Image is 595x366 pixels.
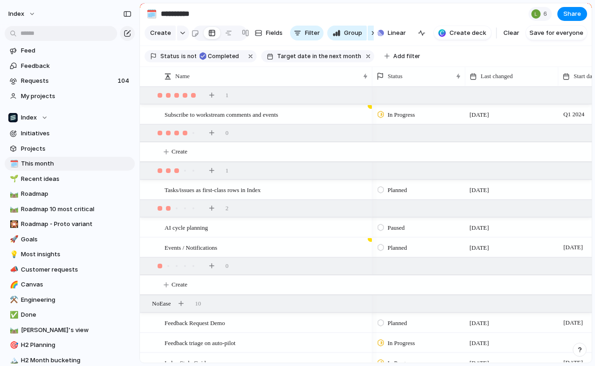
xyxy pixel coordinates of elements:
[529,28,583,38] span: Save for everyone
[5,89,135,103] a: My projects
[388,319,407,328] span: Planned
[8,280,18,289] button: 🌈
[179,51,198,61] button: isnot
[8,356,18,365] button: 🏔️
[10,189,16,200] div: 🛤️
[8,310,18,319] button: ✅
[561,317,585,328] span: [DATE]
[305,28,320,38] span: Filter
[5,217,135,231] a: 🎇Roadmap - Proto variant
[5,293,135,307] a: ⚒️Engineering
[10,173,16,184] div: 🌱
[10,279,16,290] div: 🌈
[374,26,410,40] button: Linear
[469,186,489,195] span: [DATE]
[21,205,132,214] span: Roadmap 10 most critical
[561,242,585,253] span: [DATE]
[181,52,186,60] span: is
[21,189,132,199] span: Roadmap
[10,204,16,214] div: 🛤️
[165,109,278,120] span: Subscribe to workstream comments and events
[21,326,132,335] span: [PERSON_NAME]'s view
[21,295,132,305] span: Engineering
[21,265,132,274] span: Customer requests
[150,28,171,38] span: Create
[21,235,132,244] span: Goals
[208,52,239,60] span: Completed
[10,310,16,320] div: ✅
[118,76,131,86] span: 104
[388,339,415,348] span: In Progress
[8,326,18,335] button: 🛤️
[503,28,519,38] span: Clear
[21,280,132,289] span: Canvas
[5,157,135,171] a: 🗓️This month
[21,144,132,153] span: Projects
[8,174,18,184] button: 🌱
[500,26,523,40] button: Clear
[8,295,18,305] button: ⚒️
[175,72,190,81] span: Name
[8,265,18,274] button: 📣
[21,76,115,86] span: Requests
[145,26,176,40] button: Create
[5,59,135,73] a: Feedback
[160,52,179,60] span: Status
[5,247,135,261] div: 💡Most insights
[5,74,135,88] a: Requests104
[225,261,229,271] span: 0
[388,72,403,81] span: Status
[21,250,132,259] span: Most insights
[165,317,225,328] span: Feedback Request Demo
[10,249,16,260] div: 💡
[10,325,16,335] div: 🛤️
[388,28,406,38] span: Linear
[311,51,362,61] button: in the next month
[5,338,135,352] a: 🎯H2 Planning
[5,126,135,140] a: Initiatives
[277,52,311,60] span: Target date
[5,202,135,216] a: 🛤️Roadmap 10 most critical
[251,26,286,40] button: Fields
[388,223,405,233] span: Paused
[10,219,16,230] div: 🎇
[10,340,16,351] div: 🎯
[393,52,420,60] span: Add filter
[290,26,324,40] button: Filter
[5,44,135,58] a: Feed
[10,159,16,169] div: 🗓️
[526,26,587,40] button: Save for everyone
[5,187,135,201] a: 🛤️Roadmap
[165,184,261,195] span: Tasks/issues as first-class rows in Index
[5,263,135,277] a: 📣Customer requests
[561,109,587,120] span: Q1 2024
[5,278,135,292] div: 🌈Canvas
[5,233,135,246] a: 🚀Goals
[165,242,217,253] span: Events / Notifications
[146,7,157,20] div: 🗓️
[21,92,132,101] span: My projects
[5,172,135,186] a: 🌱Recent ideas
[481,72,513,81] span: Last changed
[21,174,132,184] span: Recent ideas
[5,308,135,322] a: ✅Done
[469,319,489,328] span: [DATE]
[388,110,415,120] span: In Progress
[469,339,489,348] span: [DATE]
[10,264,16,275] div: 📣
[266,28,283,38] span: Fields
[8,220,18,229] button: 🎇
[21,356,132,365] span: H2 Month bucketing
[469,110,489,120] span: [DATE]
[469,243,489,253] span: [DATE]
[543,9,550,19] span: 6
[450,28,486,38] span: Create deck
[8,235,18,244] button: 🚀
[152,299,171,308] span: No Ease
[327,26,367,40] button: Group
